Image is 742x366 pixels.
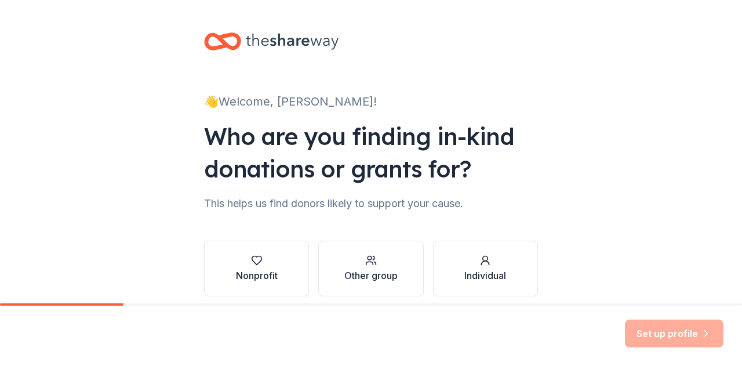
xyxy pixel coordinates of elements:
[204,120,538,185] div: Who are you finding in-kind donations or grants for?
[433,241,538,296] button: Individual
[236,269,278,282] div: Nonprofit
[464,269,506,282] div: Individual
[318,241,423,296] button: Other group
[204,241,309,296] button: Nonprofit
[344,269,398,282] div: Other group
[204,194,538,213] div: This helps us find donors likely to support your cause.
[204,92,538,111] div: 👋 Welcome, [PERSON_NAME]!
